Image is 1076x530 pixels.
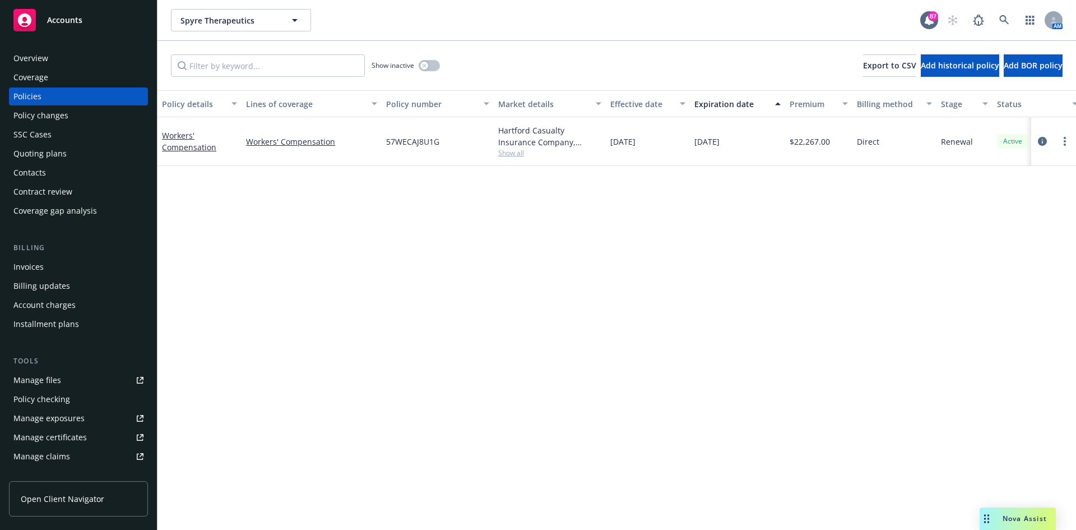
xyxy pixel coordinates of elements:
[9,49,148,67] a: Overview
[1036,135,1049,148] a: circleInformation
[9,428,148,446] a: Manage certificates
[941,9,964,31] a: Start snowing
[980,508,994,530] div: Drag to move
[852,90,936,117] button: Billing method
[997,98,1065,110] div: Status
[246,98,365,110] div: Lines of coverage
[13,87,41,105] div: Policies
[382,90,494,117] button: Policy number
[13,409,85,427] div: Manage exposures
[857,98,920,110] div: Billing method
[694,136,720,148] span: [DATE]
[386,136,439,148] span: 57WECAJ8U1G
[1001,136,1024,146] span: Active
[928,11,938,21] div: 87
[386,98,477,110] div: Policy number
[1004,54,1063,77] button: Add BOR policy
[9,296,148,314] a: Account charges
[690,90,785,117] button: Expiration date
[9,126,148,144] a: SSC Cases
[1058,135,1072,148] a: more
[13,448,70,466] div: Manage claims
[242,90,382,117] button: Lines of coverage
[1003,514,1047,523] span: Nova Assist
[9,68,148,86] a: Coverage
[1019,9,1041,31] a: Switch app
[13,183,72,201] div: Contract review
[921,60,999,71] span: Add historical policy
[9,448,148,466] a: Manage claims
[494,90,606,117] button: Market details
[9,315,148,333] a: Installment plans
[13,315,79,333] div: Installment plans
[9,409,148,427] a: Manage exposures
[790,98,836,110] div: Premium
[980,508,1056,530] button: Nova Assist
[9,4,148,36] a: Accounts
[171,9,311,31] button: Spyre Therapeutics
[13,390,70,408] div: Policy checking
[498,98,589,110] div: Market details
[246,136,377,148] a: Workers' Compensation
[694,98,768,110] div: Expiration date
[936,90,992,117] button: Stage
[162,130,216,153] a: Workers' Compensation
[498,125,601,148] div: Hartford Casualty Insurance Company, Hartford Insurance Group
[180,15,277,26] span: Spyre Therapeutics
[9,87,148,105] a: Policies
[610,136,636,148] span: [DATE]
[9,183,148,201] a: Contract review
[372,61,414,70] span: Show inactive
[9,390,148,408] a: Policy checking
[941,136,973,148] span: Renewal
[47,16,82,25] span: Accounts
[606,90,690,117] button: Effective date
[13,107,68,125] div: Policy changes
[13,145,67,163] div: Quoting plans
[9,202,148,220] a: Coverage gap analysis
[790,136,830,148] span: $22,267.00
[21,493,104,505] span: Open Client Navigator
[785,90,852,117] button: Premium
[13,258,44,276] div: Invoices
[1004,60,1063,71] span: Add BOR policy
[13,68,48,86] div: Coverage
[13,49,48,67] div: Overview
[13,428,87,446] div: Manage certificates
[13,467,66,485] div: Manage BORs
[9,145,148,163] a: Quoting plans
[993,9,1015,31] a: Search
[9,356,148,367] div: Tools
[967,9,990,31] a: Report a Bug
[498,148,601,158] span: Show all
[13,296,76,314] div: Account charges
[863,54,916,77] button: Export to CSV
[157,90,242,117] button: Policy details
[13,371,61,389] div: Manage files
[9,371,148,389] a: Manage files
[9,258,148,276] a: Invoices
[9,164,148,182] a: Contacts
[941,98,976,110] div: Stage
[857,136,879,148] span: Direct
[171,54,365,77] input: Filter by keyword...
[13,126,52,144] div: SSC Cases
[13,202,97,220] div: Coverage gap analysis
[162,98,225,110] div: Policy details
[9,242,148,254] div: Billing
[9,107,148,125] a: Policy changes
[9,277,148,295] a: Billing updates
[9,467,148,485] a: Manage BORs
[13,164,46,182] div: Contacts
[610,98,673,110] div: Effective date
[863,60,916,71] span: Export to CSV
[921,54,999,77] button: Add historical policy
[13,277,70,295] div: Billing updates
